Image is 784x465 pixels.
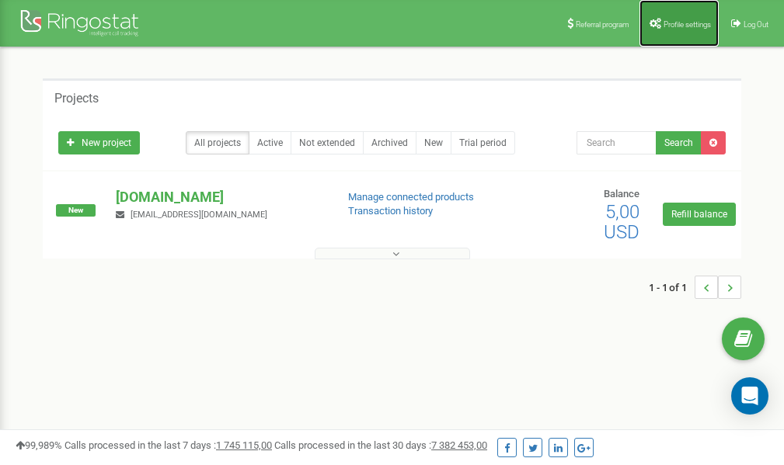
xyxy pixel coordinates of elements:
[604,188,639,200] span: Balance
[577,131,657,154] input: Search
[116,187,322,207] p: [DOMAIN_NAME]
[348,191,474,203] a: Manage connected products
[451,131,515,154] a: Trial period
[54,92,99,106] h5: Projects
[291,131,364,154] a: Not extended
[56,204,96,217] span: New
[131,210,267,220] span: [EMAIL_ADDRESS][DOMAIN_NAME]
[216,439,272,451] u: 1 745 115,00
[348,205,433,217] a: Transaction history
[649,276,695,299] span: 1 - 1 of 1
[16,439,62,451] span: 99,989%
[656,131,702,154] button: Search
[249,131,291,154] a: Active
[58,131,140,154] a: New project
[604,201,639,243] span: 5,00 USD
[431,439,487,451] u: 7 382 453,00
[649,260,741,314] nav: ...
[64,439,272,451] span: Calls processed in the last 7 days :
[576,20,629,29] span: Referral program
[186,131,249,154] a: All projects
[731,377,768,415] div: Open Intercom Messenger
[416,131,451,154] a: New
[664,20,711,29] span: Profile settings
[663,203,736,226] a: Refill balance
[274,439,487,451] span: Calls processed in the last 30 days :
[744,20,768,29] span: Log Out
[363,131,416,154] a: Archived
